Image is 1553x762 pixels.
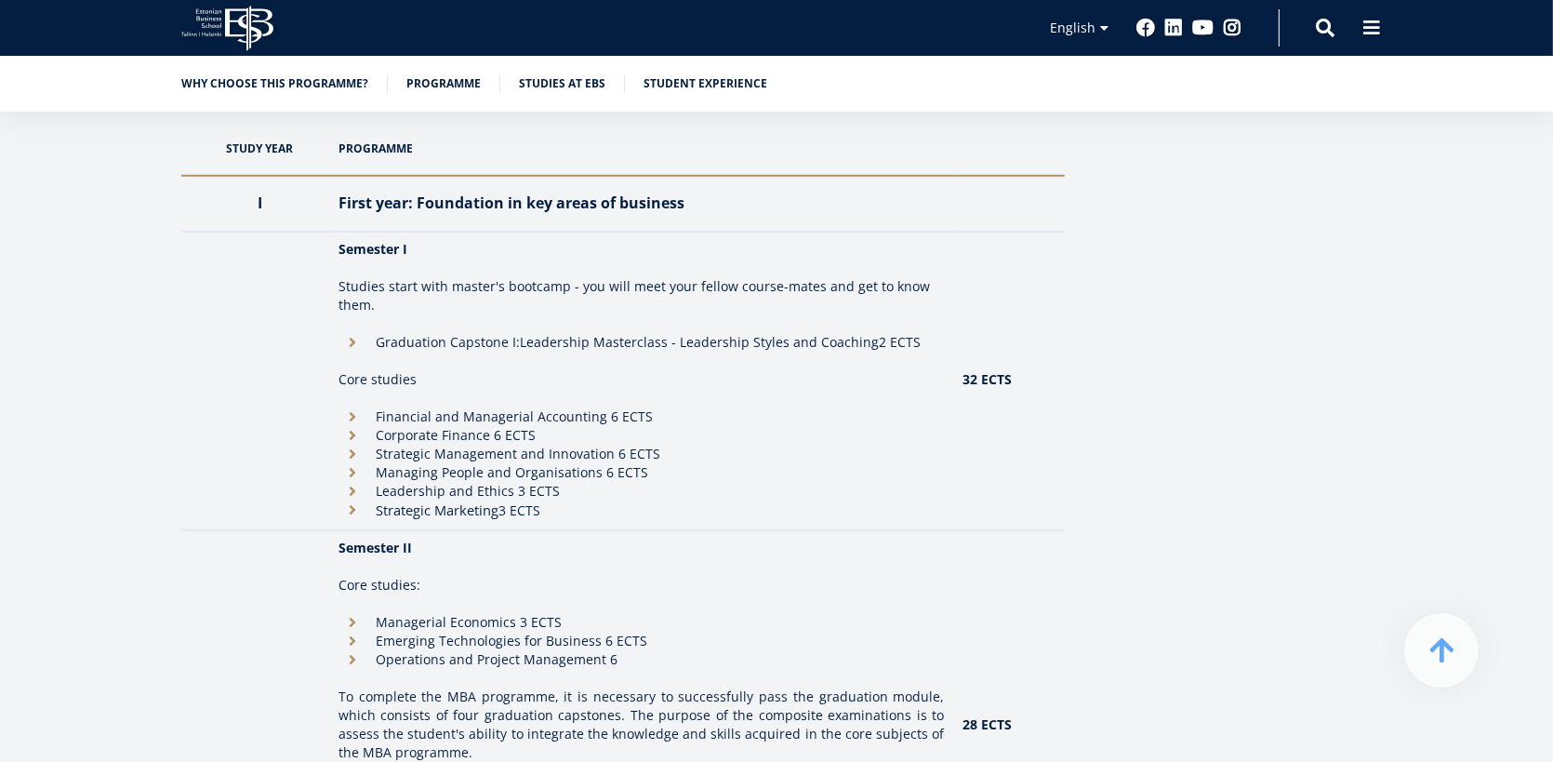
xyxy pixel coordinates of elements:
a: Studies at EBS [519,74,605,93]
th: Programme [329,121,953,176]
strong: 28 ECTS [962,715,1012,733]
li: Managerial Economics 3 ECTS [338,613,944,632]
span: Strategic Marketing [376,501,498,519]
th: Study year [181,121,329,176]
li: Financial and Managerial Accounting 6 ECTS [338,408,944,426]
a: Programme [406,74,481,93]
a: Student experience [644,74,767,93]
a: Facebook [1136,19,1155,37]
a: Youtube [1192,19,1214,37]
span: Last Name [442,1,501,18]
input: Two-year MBA [5,284,17,296]
strong: Semester II [338,539,412,556]
li: Managing People and Organisations 6 ECTS [338,463,944,482]
li: Emerging Technologies for Business 6 ECTS [338,632,944,650]
a: Why choose this programme? [181,74,368,93]
li: Corporate Finance 6 ECTS [338,426,944,445]
th: I [181,176,329,232]
p: Studies start with master's bootcamp - you will meet your fellow course-mates and get to know them. [338,277,944,314]
li: Leadership and Ethics 3 ECTS [338,482,944,501]
li: Graduation Capstone I: 2 ECTS [338,333,944,352]
p: Core studies: [338,576,944,595]
b: Leadership Masterclass - Leadership Styles and Coaching [520,333,879,351]
span: One-year MBA (in Estonian) [21,259,173,275]
input: Technology Innovation MBA [5,308,17,320]
strong: Semester I [338,240,407,258]
strong: 32 ECTS [962,370,1012,388]
a: Linkedin [1164,19,1183,37]
p: To complete the MBA programme, it is necessary to successfully pass the graduation module, which ... [338,688,944,762]
span: Two-year MBA [21,283,101,300]
input: One-year MBA (in Estonian) [5,260,17,272]
th: First year: Foundation in key areas of business [329,176,953,232]
span: Technology Innovation MBA [21,307,179,324]
li: Strategic Management and Innovation 6 ECTS [338,445,944,463]
a: Instagram [1223,19,1241,37]
li: Operations and Project Management 6 [338,650,944,669]
li: 3 ECTS [338,501,944,520]
p: Core studies [338,370,944,389]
